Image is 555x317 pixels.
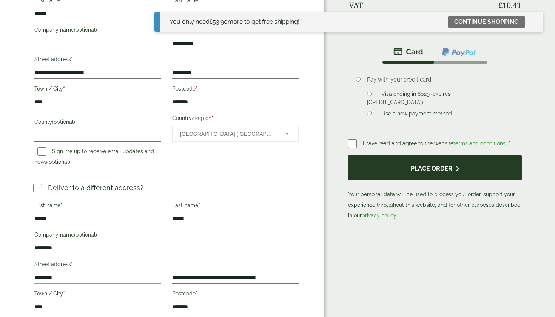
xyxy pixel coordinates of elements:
img: stripe.png [393,47,423,56]
span: £ [210,18,213,25]
img: ppcp-gateway.png [441,47,476,57]
span: (optional) [74,27,97,33]
label: Company name [34,25,161,37]
span: United Kingdom (UK) [180,126,276,142]
label: Postcode [172,83,299,96]
label: Postcode [172,288,299,301]
label: Street address [34,54,161,67]
label: Town / City [34,83,161,96]
p: Your personal data will be used to process your order, support your experience throughout this we... [348,155,522,221]
label: County [34,117,161,129]
abbr: required [196,86,197,92]
label: Visa ending in 8029 (expires [CREDIT_CARD_DATA]) [367,91,450,108]
abbr: required [71,261,73,267]
span: (optional) [52,119,75,125]
abbr: required [63,291,65,297]
abbr: required [60,202,62,208]
a: Continue shopping [448,16,525,28]
span: (optional) [47,159,70,165]
p: Deliver to a different address? [48,183,143,193]
span: 53.90 [210,18,228,25]
span: I have read and agree to the website [363,140,507,146]
label: Country/Region [172,113,299,126]
button: Place order [348,155,522,180]
label: Town / City [34,288,161,301]
abbr: required [198,202,200,208]
a: terms and conditions [453,140,506,146]
input: Sign me up to receive email updates and news(optional) [37,147,46,156]
span: (optional) [74,232,97,238]
label: Use a new payment method [378,111,455,119]
div: You only need more to get free shipping! [170,17,299,26]
abbr: required [71,56,73,62]
span: Country/Region [172,126,299,142]
abbr: required [63,86,65,92]
abbr: required [509,140,510,146]
p: Pay with your credit card. [367,75,510,84]
label: First name [34,200,161,213]
label: Street address [34,259,161,272]
abbr: required [196,291,197,297]
label: Company name [34,229,161,242]
a: privacy policy [362,212,396,219]
abbr: required [211,115,213,121]
label: Last name [172,200,299,213]
label: Sign me up to receive email updates and news [34,148,154,167]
